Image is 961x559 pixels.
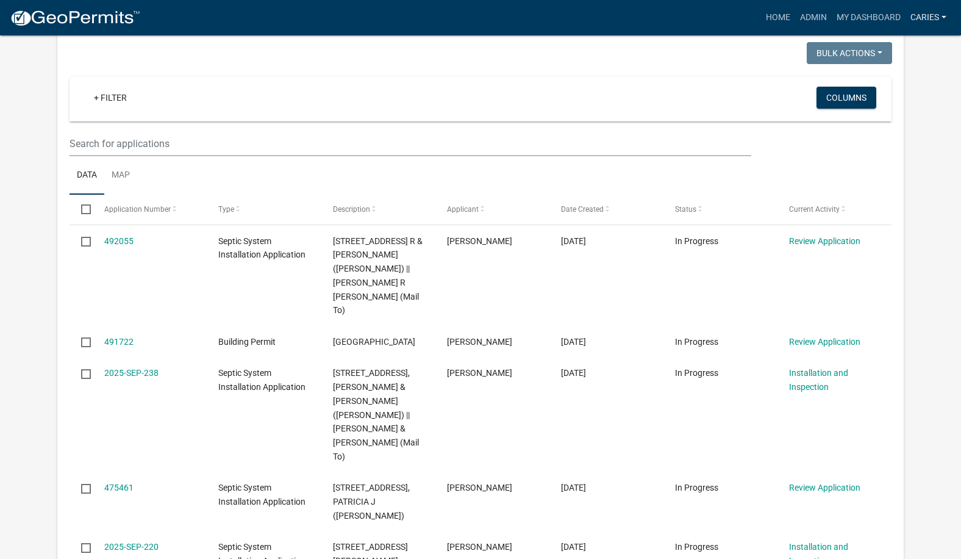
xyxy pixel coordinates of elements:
span: Application Number [104,205,171,214]
span: Dan Bush [447,542,512,552]
span: Applicant [447,205,479,214]
span: Type [218,205,234,214]
a: 475461 [104,483,134,492]
a: 2025-SEP-238 [104,368,159,378]
datatable-header-cell: Type [207,195,321,224]
span: 10/13/2025 [561,337,586,347]
span: Andrew Billerbeck [447,337,512,347]
span: Description [333,205,370,214]
span: Date Created [561,205,604,214]
a: Review Application [789,236,860,246]
a: Map [104,156,137,195]
span: 09/08/2025 [561,483,586,492]
input: Search for applications [70,131,752,156]
span: Sarah [447,483,512,492]
span: 10/07/2025 [561,368,586,378]
span: Septic System Installation Application [218,368,305,392]
a: Home [761,6,795,29]
span: In Progress [675,368,718,378]
datatable-header-cell: Status [663,195,777,224]
span: Building Permit [218,337,276,347]
span: 27411 X AVE [333,337,415,347]
a: Data [70,156,104,195]
a: 492055 [104,236,134,246]
a: Admin [795,6,832,29]
span: 27319 J AVE, GETHMAN, JOHN C & NICOLE (Deed) || GETHMAN, JOHN C & NICOLE GETHMAN (Mail To) [333,368,419,461]
datatable-header-cell: Applicant [435,195,549,224]
span: 13725 X AVE, JOHNSON, PATRICIA J (Deed) [333,483,410,521]
button: Bulk Actions [807,42,892,64]
a: + Filter [84,87,137,109]
datatable-header-cell: Select [70,195,93,224]
span: 32180 G AVE, WOOSLEY, SCOTT R & LISA L (Deed) || WOOSLEY, SCOTT R WOOSLEY, LISA L (Mail To) [333,236,423,316]
datatable-header-cell: Application Number [93,195,207,224]
datatable-header-cell: Date Created [549,195,663,224]
span: Septic System Installation Application [218,236,305,260]
a: Review Application [789,483,860,492]
span: In Progress [675,337,718,347]
span: 05/30/2025 [561,542,586,552]
span: Septic System Installation Application [218,483,305,507]
span: John Gethman [447,368,512,378]
a: 2025-SEP-220 [104,542,159,552]
span: Scott Woosley [447,236,512,246]
datatable-header-cell: Current Activity [777,195,891,224]
button: Columns [816,87,876,109]
a: 491722 [104,337,134,347]
datatable-header-cell: Description [321,195,435,224]
span: 10/13/2025 [561,236,586,246]
span: In Progress [675,542,718,552]
a: Review Application [789,337,860,347]
span: In Progress [675,236,718,246]
span: In Progress [675,483,718,492]
a: CarieS [906,6,951,29]
a: Installation and Inspection [789,368,848,392]
span: Current Activity [789,205,840,214]
span: Status [675,205,696,214]
a: My Dashboard [832,6,906,29]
